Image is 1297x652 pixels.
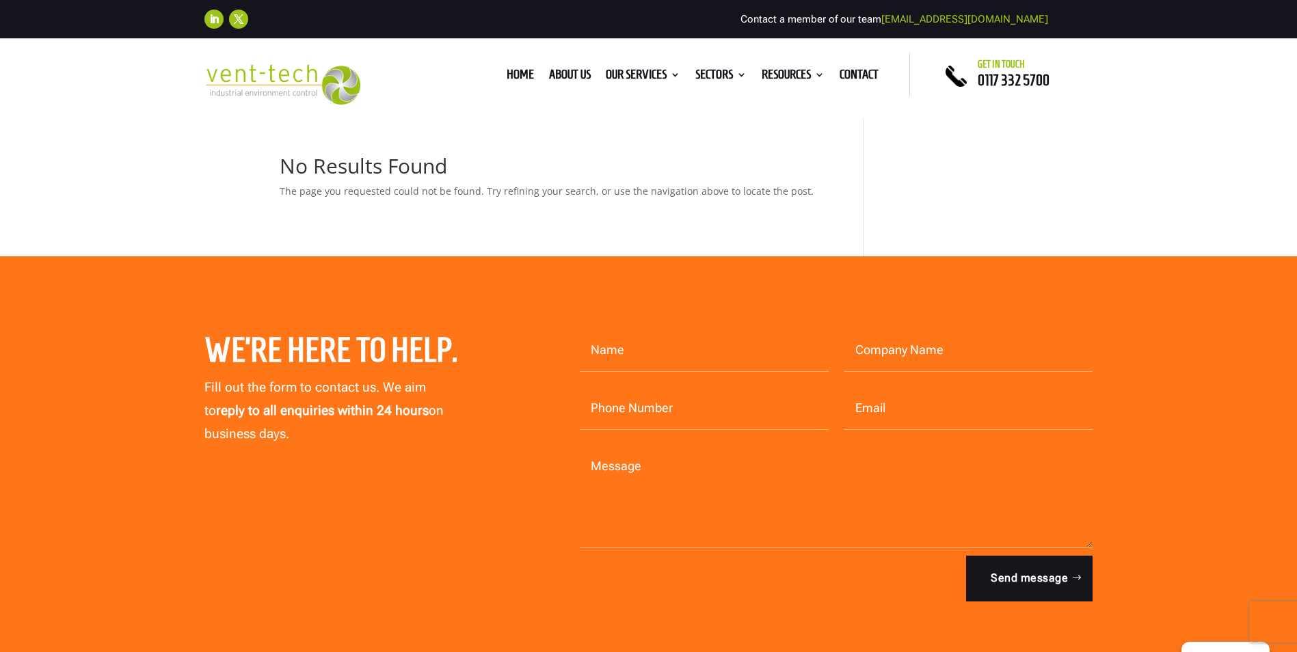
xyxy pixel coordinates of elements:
[695,70,747,85] a: Sectors
[966,556,1093,601] button: Send message
[204,10,224,29] a: Follow on LinkedIn
[978,72,1049,88] a: 0117 332 5700
[978,59,1025,70] span: Get in touch
[840,70,879,85] a: Contact
[280,156,823,183] h1: No Results Found
[580,329,829,372] input: Name
[216,403,429,418] strong: reply to all enquiries within 24 hours
[580,388,829,430] input: Phone Number
[762,70,825,85] a: Resources
[844,388,1093,430] input: Email
[204,379,426,418] span: Fill out the form to contact us. We aim to
[549,70,591,85] a: About us
[606,70,680,85] a: Our Services
[204,64,361,105] img: 2023-09-27T08_35_16.549ZVENT-TECH---Clear-background
[229,10,248,29] a: Follow on X
[844,329,1093,372] input: Company Name
[204,329,490,377] h2: We’re here to help.
[740,13,1048,25] span: Contact a member of our team
[507,70,534,85] a: Home
[280,183,823,200] p: The page you requested could not be found. Try refining your search, or use the navigation above ...
[881,13,1048,25] a: [EMAIL_ADDRESS][DOMAIN_NAME]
